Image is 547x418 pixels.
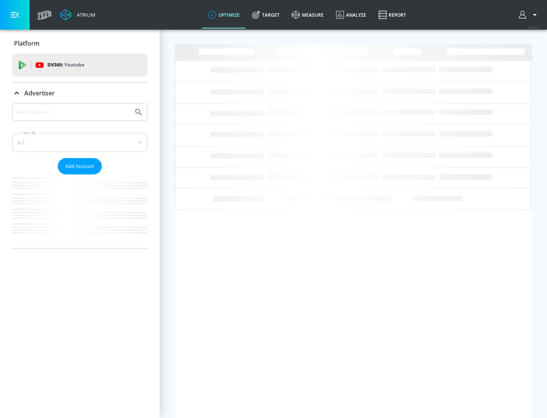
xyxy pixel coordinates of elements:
a: Analyze [330,1,372,28]
div: Atrium [74,11,95,18]
label: Sort By [22,130,38,135]
div: Advertiser [12,82,147,104]
nav: list of Advertiser [12,174,147,248]
input: Search by name [15,107,130,117]
a: optimize [202,1,246,28]
p: Youtube [64,61,84,69]
div: A-Z [12,133,147,152]
a: measure [286,1,330,28]
div: DV360: Youtube [12,54,147,76]
p: Platform [14,39,40,47]
a: Report [372,1,412,28]
span: v 4.24.0 [529,25,539,29]
p: DV360: [47,61,84,69]
div: Advertiser [12,103,147,248]
a: Target [246,1,286,28]
a: Atrium [60,9,95,21]
div: Platform [12,33,147,54]
span: Add Account [65,162,94,171]
button: Add Account [58,158,102,174]
p: Advertiser [24,89,55,97]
